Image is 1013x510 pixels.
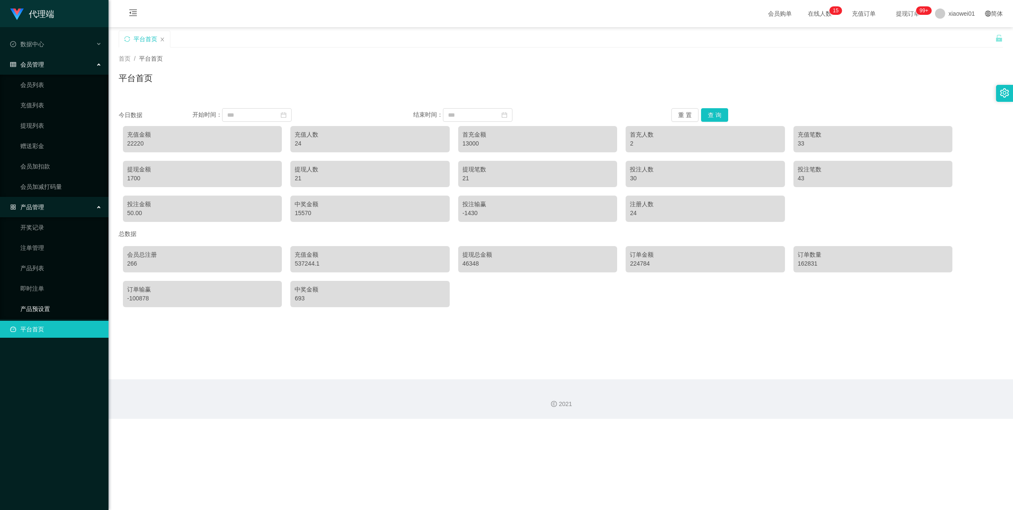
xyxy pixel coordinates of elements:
[127,130,278,139] div: 充值金额
[10,62,16,67] i: 图标: table
[127,165,278,174] div: 提现金额
[10,61,44,68] span: 会员管理
[20,117,102,134] a: 提现列表
[671,108,699,122] button: 重 置
[630,174,780,183] div: 30
[20,178,102,195] a: 会员加减打码量
[119,55,131,62] span: 首页
[462,250,613,259] div: 提现总金额
[134,31,157,47] div: 平台首页
[295,130,445,139] div: 充值人数
[295,139,445,148] div: 24
[1000,88,1009,98] i: 图标: setting
[20,76,102,93] a: 会员列表
[127,209,278,218] div: 50.00
[10,41,16,47] i: 图标: check-circle-o
[804,11,836,17] span: 在线人数
[798,165,948,174] div: 投注笔数
[10,321,102,338] a: 图标: dashboard平台首页
[139,55,163,62] span: 平台首页
[124,36,130,42] i: 图标: sync
[134,55,136,62] span: /
[798,139,948,148] div: 33
[916,6,932,15] sup: 1148
[462,165,613,174] div: 提现笔数
[119,226,1003,242] div: 总数据
[295,285,445,294] div: 中奖金额
[10,8,24,20] img: logo.9652507e.png
[462,174,613,183] div: 21
[630,259,780,268] div: 224784
[127,174,278,183] div: 1700
[119,111,192,120] div: 今日数据
[462,200,613,209] div: 投注输赢
[127,285,278,294] div: 订单输赢
[192,111,222,118] span: 开始时间：
[833,6,836,15] p: 1
[295,250,445,259] div: 充值金额
[29,0,54,28] h1: 代理端
[127,250,278,259] div: 会员总注册
[462,259,613,268] div: 46348
[701,108,728,122] button: 查 询
[892,11,924,17] span: 提现订单
[160,37,165,42] i: 图标: close
[127,139,278,148] div: 22220
[10,204,44,210] span: 产品管理
[985,11,991,17] i: 图标: global
[127,294,278,303] div: -100878
[630,130,780,139] div: 首充人数
[295,200,445,209] div: 中奖金额
[798,174,948,183] div: 43
[119,0,147,28] i: 图标: menu-fold
[281,112,287,118] i: 图标: calendar
[462,139,613,148] div: 13000
[20,239,102,256] a: 注单管理
[798,130,948,139] div: 充值笔数
[995,34,1003,42] i: 图标: unlock
[10,204,16,210] i: 图标: appstore-o
[630,139,780,148] div: 2
[848,11,880,17] span: 充值订单
[10,10,54,17] a: 代理端
[20,97,102,114] a: 充值列表
[630,165,780,174] div: 投注人数
[798,259,948,268] div: 162831
[630,200,780,209] div: 注册人数
[829,6,842,15] sup: 15
[462,130,613,139] div: 首充金额
[295,165,445,174] div: 提现人数
[115,400,1006,409] div: 2021
[295,259,445,268] div: 537244.1
[630,209,780,218] div: 24
[413,111,443,118] span: 结束时间：
[20,300,102,317] a: 产品预设置
[20,137,102,154] a: 赠送彩金
[119,72,153,84] h1: 平台首页
[295,174,445,183] div: 21
[462,209,613,218] div: -1430
[20,219,102,236] a: 开奖记录
[836,6,839,15] p: 5
[20,280,102,297] a: 即时注单
[127,200,278,209] div: 投注金额
[127,259,278,268] div: 266
[798,250,948,259] div: 订单数量
[10,41,44,48] span: 数据中心
[295,294,445,303] div: 693
[551,401,557,407] i: 图标: copyright
[20,260,102,277] a: 产品列表
[20,158,102,175] a: 会员加扣款
[501,112,507,118] i: 图标: calendar
[630,250,780,259] div: 订单金额
[295,209,445,218] div: 15570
